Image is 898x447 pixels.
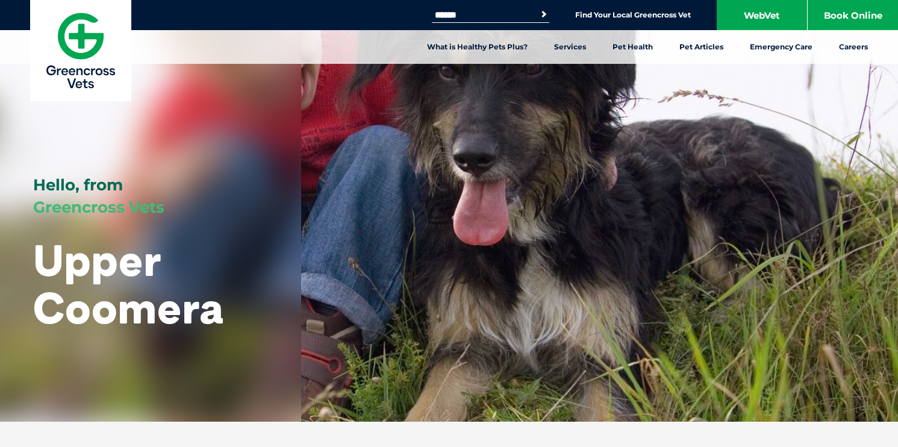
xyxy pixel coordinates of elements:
[826,30,881,64] a: Careers
[33,198,164,217] span: Greencross Vets
[414,30,541,64] a: What is Healthy Pets Plus?
[575,10,691,20] a: Find Your Local Greencross Vet
[33,175,123,195] span: Hello, from
[33,236,268,331] h1: Upper Coomera
[538,8,550,20] button: Search
[666,30,737,64] a: Pet Articles
[541,30,599,64] a: Services
[599,30,666,64] a: Pet Health
[737,30,826,64] a: Emergency Care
